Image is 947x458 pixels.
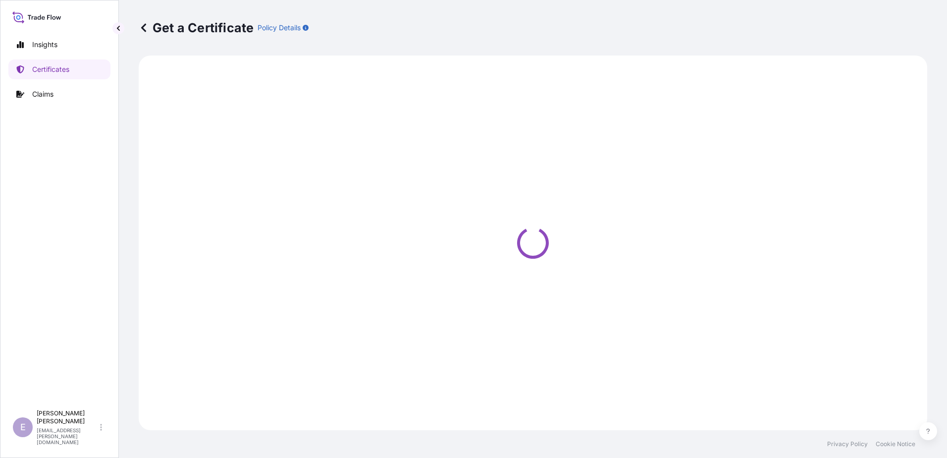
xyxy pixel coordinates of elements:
p: Certificates [32,64,69,74]
a: Insights [8,35,110,55]
a: Cookie Notice [876,440,915,448]
p: Claims [32,89,53,99]
a: Certificates [8,59,110,79]
a: Privacy Policy [827,440,868,448]
a: Claims [8,84,110,104]
p: [PERSON_NAME] [PERSON_NAME] [37,409,98,425]
div: Loading [145,61,921,424]
span: E [20,422,26,432]
p: Get a Certificate [139,20,254,36]
p: Policy Details [258,23,301,33]
p: [EMAIL_ADDRESS][PERSON_NAME][DOMAIN_NAME] [37,427,98,445]
p: Insights [32,40,57,50]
